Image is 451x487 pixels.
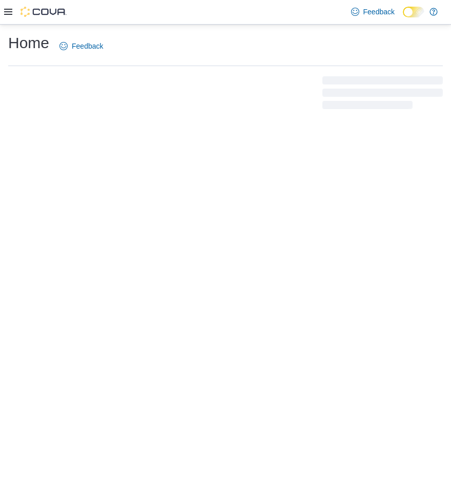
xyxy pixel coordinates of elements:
[322,78,443,111] span: Loading
[55,36,107,56] a: Feedback
[403,7,424,17] input: Dark Mode
[8,33,49,53] h1: Home
[72,41,103,51] span: Feedback
[347,2,399,22] a: Feedback
[20,7,67,17] img: Cova
[363,7,395,17] span: Feedback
